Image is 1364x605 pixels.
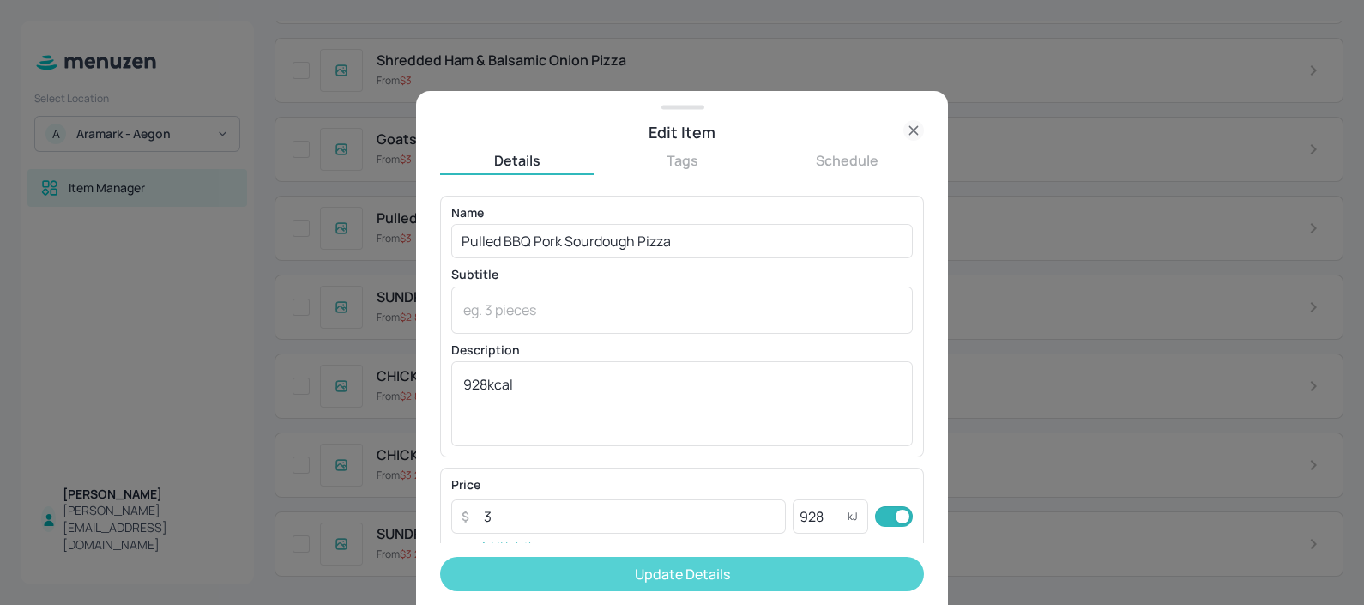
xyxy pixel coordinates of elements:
[440,151,594,170] button: Details
[451,534,562,560] button: Add Variation
[451,479,480,491] p: Price
[770,151,924,170] button: Schedule
[605,151,759,170] button: Tags
[463,375,901,432] textarea: 928kcal
[848,511,858,523] p: kJ
[451,344,913,356] p: Description
[440,120,924,144] div: Edit Item
[793,499,848,534] input: 429
[451,269,913,281] p: Subtitle
[451,207,913,219] p: Name
[474,499,786,534] input: 10
[440,557,924,591] button: Update Details
[451,224,913,258] input: eg. Chicken Teriyaki Sushi Roll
